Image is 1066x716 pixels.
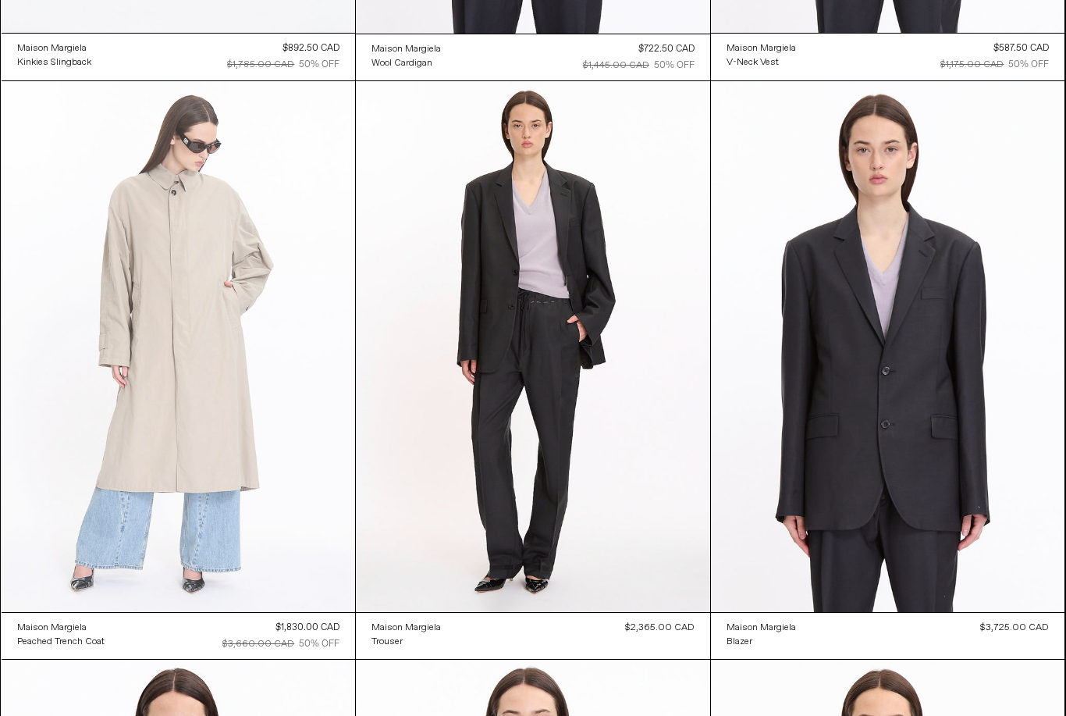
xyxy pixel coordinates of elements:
[371,635,441,649] a: Trouser
[1008,58,1049,72] div: 50% OFF
[727,41,796,55] a: Maison Margiela
[371,43,441,56] div: Maison Margiela
[282,41,339,55] div: $892.50 CAD
[371,57,432,70] div: Wool Cardigan
[17,635,105,649] a: Peached Trench Coat
[299,58,339,72] div: 50% OFF
[17,42,87,55] div: Maison Margiela
[17,55,91,69] a: Kinkies Slingback
[727,622,796,635] div: Maison Margiela
[371,42,441,56] a: Maison Margiela
[227,58,294,72] div: $1,785.00 CAD
[17,621,105,635] a: Maison Margiela
[654,59,695,73] div: 50% OFF
[625,621,695,635] div: $2,365.00 CAD
[275,621,339,635] div: $1,830.00 CAD
[980,621,1049,635] div: $3,725.00 CAD
[299,637,339,651] div: 50% OFF
[727,42,796,55] div: Maison Margiela
[371,622,441,635] div: Maison Margiela
[356,81,710,613] img: Maison Margiela Mohair Blazer
[371,621,441,635] a: Maison Margiela
[17,622,87,635] div: Maison Margiela
[711,81,1065,612] img: Maison Margiela Mohair Blazer
[727,56,779,69] div: V-Neck Vest
[17,56,91,69] div: Kinkies Slingback
[993,41,1049,55] div: $587.50 CAD
[940,58,1004,72] div: $1,175.00 CAD
[727,635,796,649] a: Blazer
[371,636,403,649] div: Trouser
[727,55,796,69] a: V-Neck Vest
[222,637,294,651] div: $3,660.00 CAD
[17,41,91,55] a: Maison Margiela
[583,59,649,73] div: $1,445.00 CAD
[17,636,105,649] div: Peached Trench Coat
[638,42,695,56] div: $722.50 CAD
[727,621,796,635] a: Maison Margiela
[727,636,752,649] div: Blazer
[2,81,356,612] img: Maison Margiela Peached Trench Coat
[371,56,441,70] a: Wool Cardigan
